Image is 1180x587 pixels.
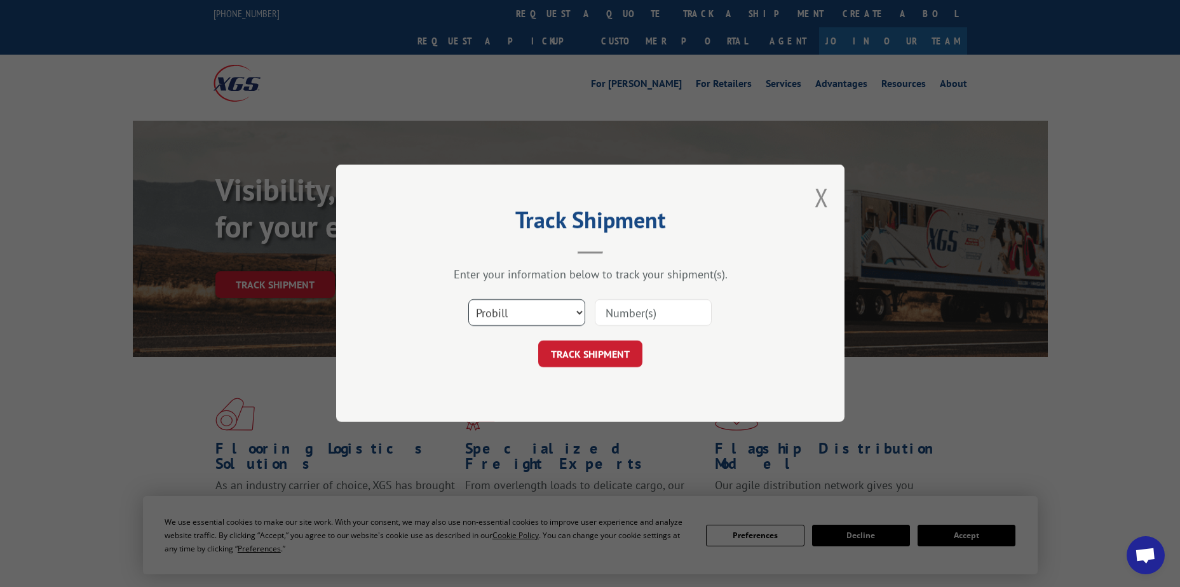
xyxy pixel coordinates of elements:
[815,180,829,214] button: Close modal
[595,300,712,327] input: Number(s)
[400,211,781,235] h2: Track Shipment
[538,341,642,368] button: TRACK SHIPMENT
[400,267,781,282] div: Enter your information below to track your shipment(s).
[1127,536,1165,574] div: Open chat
